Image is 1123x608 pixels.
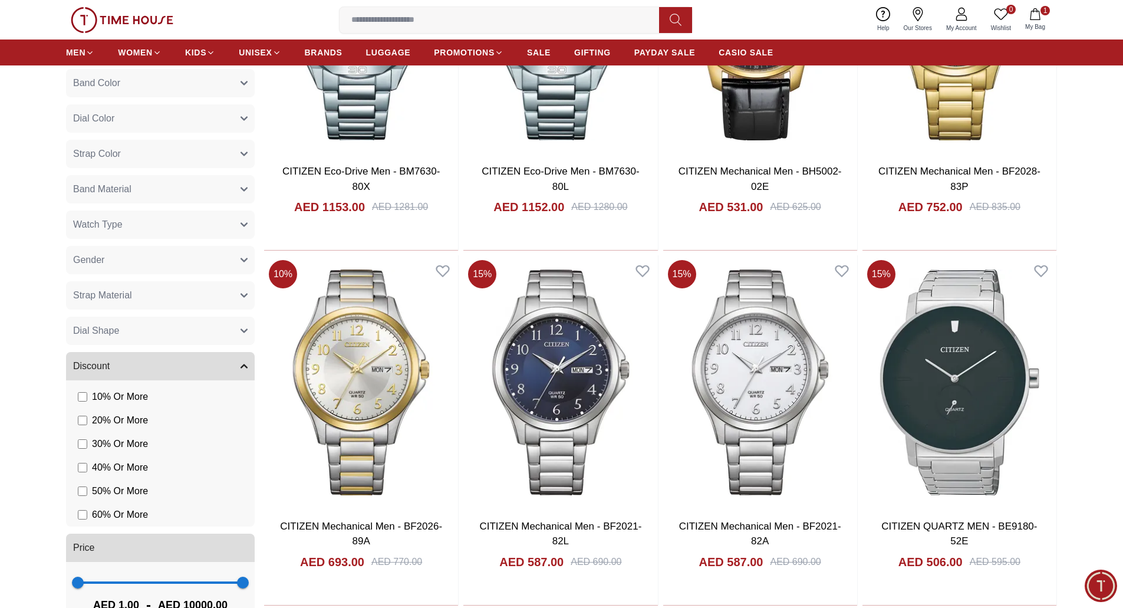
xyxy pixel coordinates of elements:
span: LUGGAGE [366,47,411,58]
span: KIDS [185,47,206,58]
span: 20 % Or More [92,413,148,428]
div: AED 835.00 [970,200,1020,214]
div: Chat Widget [1085,570,1117,602]
h4: AED 587.00 [499,554,564,570]
img: CITIZEN Mechanical Men - BF2021-82L [463,255,657,509]
button: Price [66,534,255,562]
a: GIFTING [574,42,611,63]
a: 0Wishlist [984,5,1018,35]
button: Watch Type [66,211,255,239]
input: 40% Or More [78,463,87,472]
a: Help [870,5,897,35]
input: 30% Or More [78,439,87,449]
span: 10 % Or More [92,390,148,404]
span: 40 % Or More [92,461,148,475]
a: CITIZEN Eco-Drive Men - BM7630-80X [282,166,440,192]
a: CITIZEN Mechanical Men - BF2028-83P [878,166,1040,192]
a: PROMOTIONS [434,42,503,63]
button: Dial Color [66,104,255,133]
img: ... [71,7,173,33]
a: LUGGAGE [366,42,411,63]
span: WOMEN [118,47,153,58]
span: 0 [1006,5,1016,14]
span: Our Stores [899,24,937,32]
img: CITIZEN Mechanical Men - BF2021-82A [663,255,857,509]
span: Strap Material [73,288,132,303]
div: AED 770.00 [371,555,422,569]
a: MEN [66,42,94,63]
span: Watch Type [73,218,123,232]
input: 20% Or More [78,416,87,425]
span: Wishlist [986,24,1016,32]
h4: AED 752.00 [898,199,963,215]
span: My Bag [1020,22,1050,31]
input: 60% Or More [78,510,87,520]
span: Price [73,541,94,555]
span: 15 % [668,260,696,288]
button: Strap Material [66,281,255,310]
span: Band Material [73,182,131,196]
a: PAYDAY SALE [634,42,695,63]
a: CITIZEN Mechanical Men - BF2021-82A [679,521,841,547]
button: Discount [66,352,255,380]
span: UNISEX [239,47,272,58]
span: PAYDAY SALE [634,47,695,58]
a: CITIZEN Mechanical Men - BH5002-02E [679,166,842,192]
button: Band Color [66,69,255,97]
div: AED 690.00 [770,555,821,569]
span: Dial Shape [73,324,119,338]
button: Gender [66,246,255,274]
span: Help [872,24,894,32]
div: AED 625.00 [770,200,821,214]
a: CITIZEN Mechanical Men - BF2026-89A [280,521,442,547]
span: CASIO SALE [719,47,773,58]
a: CITIZEN Mechanical Men - BF2021-82L [479,521,641,547]
span: 15 % [468,260,496,288]
span: 60 % Or More [92,508,148,522]
span: My Account [941,24,982,32]
span: Discount [73,359,110,373]
button: Band Material [66,175,255,203]
h4: AED 1153.00 [294,199,365,215]
h4: AED 506.00 [898,554,963,570]
a: CITIZEN Eco-Drive Men - BM7630-80L [482,166,639,192]
span: MEN [66,47,85,58]
button: Dial Shape [66,317,255,345]
span: 15 % [867,260,895,288]
a: CASIO SALE [719,42,773,63]
h4: AED 1152.00 [493,199,564,215]
span: 30 % Or More [92,437,148,451]
button: 1My Bag [1018,6,1052,34]
span: PROMOTIONS [434,47,495,58]
span: BRANDS [305,47,343,58]
a: CITIZEN QUARTZ MEN - BE9180-52E [881,521,1037,547]
h4: AED 587.00 [699,554,763,570]
img: CITIZEN QUARTZ MEN - BE9180-52E [862,255,1056,509]
span: 1 [1040,6,1050,15]
button: Strap Color [66,140,255,168]
div: AED 1281.00 [372,200,428,214]
span: SALE [527,47,551,58]
a: Our Stores [897,5,939,35]
a: UNISEX [239,42,281,63]
span: 10 % [269,260,297,288]
img: CITIZEN Mechanical Men - BF2026-89A [264,255,458,509]
a: WOMEN [118,42,162,63]
span: Band Color [73,76,120,90]
input: 50% Or More [78,487,87,496]
div: AED 595.00 [970,555,1020,569]
span: GIFTING [574,47,611,58]
input: 10% Or More [78,392,87,402]
span: Dial Color [73,111,114,126]
h4: AED 693.00 [300,554,364,570]
h4: AED 531.00 [699,199,763,215]
a: KIDS [185,42,215,63]
span: Strap Color [73,147,121,161]
span: Gender [73,253,104,267]
span: 50 % Or More [92,484,148,498]
a: SALE [527,42,551,63]
a: BRANDS [305,42,343,63]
